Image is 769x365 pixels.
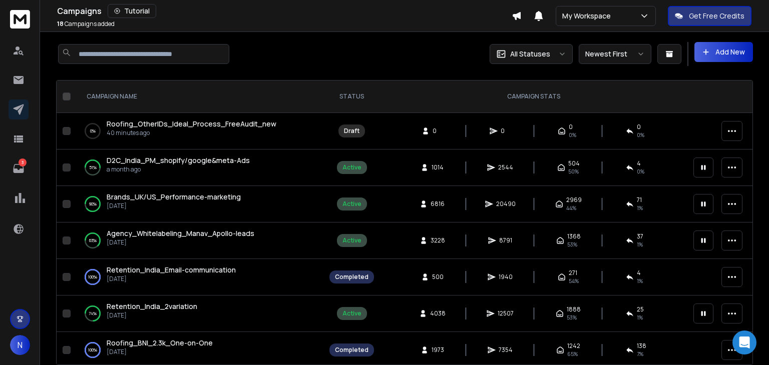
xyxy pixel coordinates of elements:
[637,342,646,350] span: 138
[10,335,30,355] button: N
[567,240,577,248] span: 53 %
[637,123,641,131] span: 0
[107,265,236,275] a: Retention_India_Email-communication
[501,127,511,135] span: 0
[637,159,641,167] span: 4
[107,311,197,319] p: [DATE]
[637,277,643,285] span: 1 %
[335,273,368,281] div: Completed
[107,348,213,356] p: [DATE]
[569,277,579,285] span: 54 %
[107,155,250,165] a: D2C_India_PM_shopify/google&meta-Ads
[107,238,254,246] p: [DATE]
[566,196,582,204] span: 2969
[433,127,443,135] span: 0
[342,163,361,171] div: Active
[637,269,641,277] span: 4
[9,158,29,178] a: 3
[569,269,577,277] span: 271
[569,131,576,139] span: 0%
[342,200,361,208] div: Active
[431,200,445,208] span: 6816
[568,167,579,175] span: 50 %
[496,200,516,208] span: 20490
[562,11,615,21] p: My Workspace
[637,313,643,321] span: 1 %
[431,236,445,244] span: 3228
[432,346,444,354] span: 1973
[107,202,241,210] p: [DATE]
[89,308,97,318] p: 74 %
[567,305,581,313] span: 1888
[57,19,64,28] span: 18
[75,222,323,259] td: 63%Agency_Whitelabeling_Manav_Apollo-leads[DATE]
[732,330,756,354] div: Open Intercom Messenger
[637,240,643,248] span: 1 %
[107,228,254,238] span: Agency_Whitelabeling_Manav_Apollo-leads
[637,305,644,313] span: 25
[75,259,323,295] td: 100%Retention_India_Email-communication[DATE]
[75,80,323,113] th: CAMPAIGN NAME
[344,127,359,135] div: Draft
[567,350,578,358] span: 65 %
[89,162,97,172] p: 51 %
[19,158,27,166] p: 3
[567,313,577,321] span: 53 %
[380,80,687,113] th: CAMPAIGN STATS
[668,6,751,26] button: Get Free Credits
[569,123,573,131] span: 0
[432,273,444,281] span: 500
[75,113,323,149] td: 0%Roofing_OtherIDs_Ideal_Process_FreeAudit_new40 minutes ago
[568,159,580,167] span: 504
[57,20,115,28] p: Campaigns added
[89,199,97,209] p: 90 %
[499,236,512,244] span: 8791
[637,232,643,240] span: 37
[567,232,581,240] span: 1368
[75,149,323,186] td: 51%D2C_India_PM_shopify/google&meta-Adsa month ago
[637,204,643,212] span: 1 %
[107,192,241,202] a: Brands_UK/US_Performance-marketing
[566,204,576,212] span: 44 %
[107,301,197,311] span: Retention_India_2variation
[637,196,642,204] span: 71
[323,80,380,113] th: STATUS
[57,4,512,18] div: Campaigns
[108,4,156,18] button: Tutorial
[510,49,550,59] p: All Statuses
[689,11,744,21] p: Get Free Credits
[107,228,254,238] a: Agency_Whitelabeling_Manav_Apollo-leads
[88,345,97,355] p: 100 %
[88,272,97,282] p: 100 %
[498,163,513,171] span: 2544
[567,342,580,350] span: 1242
[430,309,446,317] span: 4038
[107,165,250,173] p: a month ago
[75,186,323,222] td: 90%Brands_UK/US_Performance-marketing[DATE]
[637,131,644,139] span: 0%
[342,236,361,244] div: Active
[637,350,643,358] span: 7 %
[499,346,513,354] span: 7354
[498,309,514,317] span: 12507
[89,235,97,245] p: 63 %
[107,155,250,165] span: D2C_India_PM_shopify/google&meta-Ads
[499,273,513,281] span: 1940
[90,126,96,136] p: 0 %
[107,301,197,311] a: Retention_India_2variation
[637,167,644,175] span: 0 %
[335,346,368,354] div: Completed
[579,44,651,64] button: Newest First
[107,275,236,283] p: [DATE]
[107,338,213,348] a: Roofing_BNI_2.3k_One-on-One
[107,129,276,137] p: 40 minutes ago
[432,163,444,171] span: 1014
[107,119,276,129] a: Roofing_OtherIDs_Ideal_Process_FreeAudit_new
[694,42,753,62] button: Add New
